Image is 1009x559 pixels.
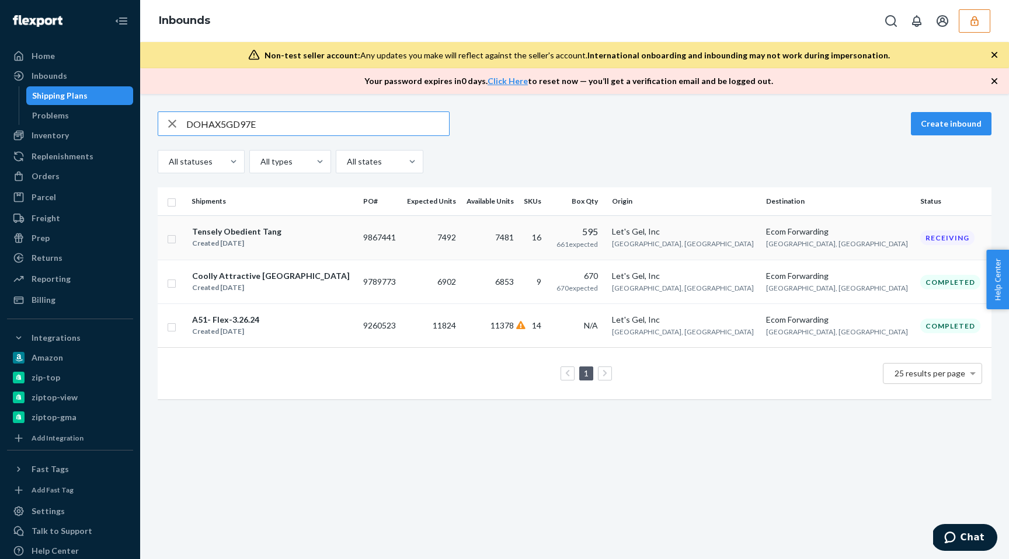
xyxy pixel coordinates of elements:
div: Freight [32,212,60,224]
div: Returns [32,252,62,264]
span: 25 results per page [895,368,965,378]
input: All types [259,156,260,167]
a: Freight [7,209,133,228]
th: Shipments [187,187,359,215]
iframe: Opens a widget where you can chat to one of our agents [933,524,997,553]
div: Problems [32,110,69,121]
div: Receiving [920,230,975,245]
div: Help Center [32,545,79,557]
a: ziptop-view [7,388,133,407]
a: Shipping Plans [26,86,134,105]
a: Parcel [7,188,133,207]
a: Orders [7,167,133,186]
div: Ecom Forwarding [766,226,911,237]
div: Created [DATE] [192,282,350,294]
span: [GEOGRAPHIC_DATA], [GEOGRAPHIC_DATA] [766,284,908,292]
a: Inbounds [7,67,133,85]
div: Talk to Support [32,525,92,537]
div: Integrations [32,332,81,344]
button: Open account menu [931,9,954,33]
div: Prep [32,232,50,244]
span: 11378 [490,320,514,330]
button: Help Center [986,250,1009,309]
div: Orders [32,170,60,182]
div: Amazon [32,352,63,364]
span: 11824 [433,320,456,330]
span: [GEOGRAPHIC_DATA], [GEOGRAPHIC_DATA] [766,239,908,248]
button: Fast Tags [7,460,133,478]
button: Close Navigation [110,9,133,33]
a: Add Fast Tag [7,483,133,497]
a: Add Integration [7,431,133,445]
div: Let's Gel, Inc [612,226,757,237]
div: Let's Gel, Inc [612,314,757,326]
div: Add Fast Tag [32,485,74,495]
div: Let's Gel, Inc [612,270,757,282]
span: [GEOGRAPHIC_DATA], [GEOGRAPHIC_DATA] [766,327,908,336]
span: 7481 [495,232,514,242]
a: Amazon [7,348,133,367]
th: Available Units [461,187,519,215]
div: Fast Tags [32,463,69,475]
td: 9260523 [359,304,401,348]
img: Flexport logo [13,15,62,27]
a: Problems [26,106,134,125]
a: ziptop-gma [7,408,133,427]
a: zip-top [7,368,133,387]
span: N/A [584,320,598,330]
input: All states [346,156,347,167]
button: Talk to Support [7,522,133,540]
input: All statuses [168,156,169,167]
div: Any updates you make will reflect against the seller's account. [265,50,890,61]
td: 9867441 [359,215,401,260]
div: Settings [32,505,65,517]
span: [GEOGRAPHIC_DATA], [GEOGRAPHIC_DATA] [612,327,754,336]
div: Ecom Forwarding [766,270,911,282]
button: Integrations [7,329,133,347]
a: Prep [7,229,133,247]
th: Box Qty [551,187,607,215]
div: Reporting [32,273,71,285]
input: Search inbounds by name, destination, msku... [186,112,449,135]
span: 661 expected [556,240,598,249]
th: Destination [761,187,916,215]
a: Page 1 is your current page [582,368,591,378]
th: Origin [607,187,761,215]
div: Created [DATE] [192,237,281,249]
span: International onboarding and inbounding may not work during impersonation. [587,50,890,60]
td: 9789773 [359,260,401,304]
div: Shipping Plans [32,90,88,102]
a: Inventory [7,126,133,145]
div: Billing [32,294,55,306]
a: Replenishments [7,147,133,166]
span: [GEOGRAPHIC_DATA], [GEOGRAPHIC_DATA] [612,239,754,248]
div: Completed [920,275,980,289]
button: Create inbound [911,112,991,135]
a: Returns [7,249,133,267]
div: Inventory [32,130,69,141]
p: Your password expires in 0 days . to reset now — you’ll get a verification email and be logged out. [364,75,773,87]
div: Parcel [32,191,56,203]
a: Billing [7,291,133,309]
th: Status [916,187,991,215]
div: Completed [920,319,980,333]
div: Add Integration [32,433,83,443]
a: Inbounds [159,14,210,27]
th: Expected Units [401,187,461,215]
span: 7492 [437,232,456,242]
button: Open notifications [905,9,928,33]
span: Non-test seller account: [265,50,360,60]
div: Home [32,50,55,62]
div: Tensely Obedient Tang [192,226,281,237]
span: 16 [532,232,541,242]
div: Replenishments [32,151,93,162]
span: 9 [537,277,541,287]
span: 14 [532,320,541,330]
div: Inbounds [32,70,67,82]
div: zip-top [32,372,60,383]
th: PO# [359,187,401,215]
span: 6853 [495,277,514,287]
span: 670 expected [556,284,598,292]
